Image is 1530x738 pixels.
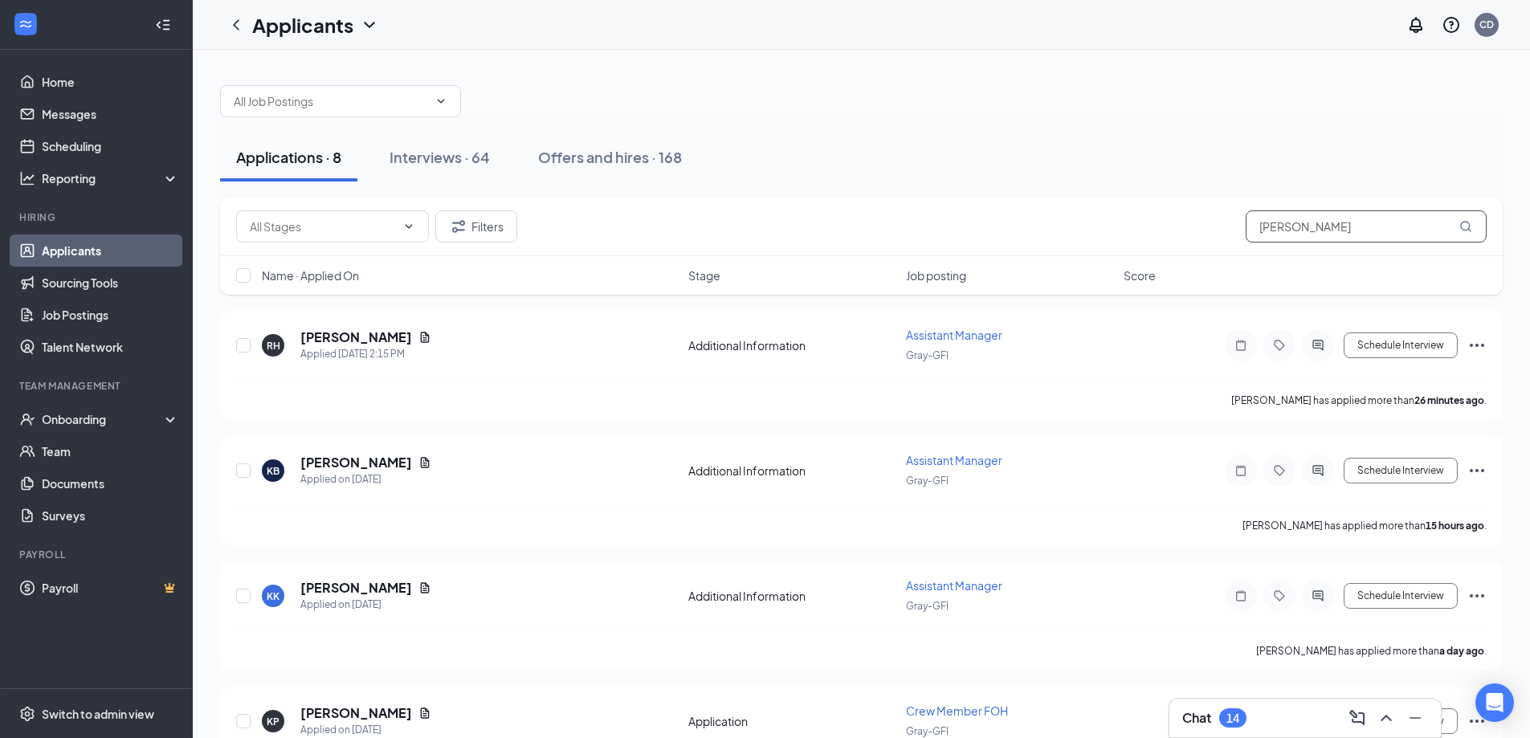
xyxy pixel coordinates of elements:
a: Documents [42,467,179,499]
svg: ChevronLeft [226,15,246,35]
svg: Tag [1270,589,1289,602]
svg: MagnifyingGlass [1459,220,1472,233]
svg: ActiveChat [1308,589,1328,602]
a: Job Postings [42,299,179,331]
h1: Applicants [252,11,353,39]
a: Applicants [42,234,179,267]
svg: Document [418,581,431,594]
button: Schedule Interview [1344,458,1458,483]
button: Schedule Interview [1344,583,1458,609]
p: [PERSON_NAME] has applied more than . [1231,393,1487,407]
div: Additional Information [688,588,896,604]
svg: ActiveChat [1308,339,1328,352]
span: Assistant Manager [906,328,1002,342]
b: 15 hours ago [1426,520,1484,532]
input: Search in applications [1246,210,1487,243]
div: Offers and hires · 168 [538,147,682,167]
div: Interviews · 64 [390,147,490,167]
p: [PERSON_NAME] has applied more than . [1256,644,1487,658]
span: Gray-GFI [906,349,949,361]
a: Sourcing Tools [42,267,179,299]
div: Applied on [DATE] [300,722,431,738]
svg: ChevronDown [360,15,379,35]
div: Hiring [19,210,176,224]
div: KK [267,589,279,603]
h5: [PERSON_NAME] [300,328,412,346]
a: Home [42,66,179,98]
span: Crew Member FOH [906,703,1008,718]
a: PayrollCrown [42,572,179,604]
div: Applied on [DATE] [300,471,431,487]
div: Payroll [19,548,176,561]
svg: QuestionInfo [1442,15,1461,35]
svg: ChevronDown [435,95,447,108]
svg: Ellipses [1467,586,1487,605]
div: Switch to admin view [42,706,154,722]
div: Applied [DATE] 2:15 PM [300,346,431,362]
svg: Analysis [19,170,35,186]
a: Team [42,435,179,467]
span: Score [1124,267,1156,283]
input: All Job Postings [234,92,428,110]
div: Reporting [42,170,180,186]
svg: Note [1231,464,1251,477]
div: KP [267,715,279,728]
span: Gray-GFI [906,725,949,737]
div: CD [1479,18,1494,31]
svg: Document [418,456,431,469]
div: Application [688,713,896,729]
div: Applications · 8 [236,147,341,167]
a: Surveys [42,499,179,532]
span: Assistant Manager [906,578,1002,593]
span: Job posting [906,267,966,283]
h5: [PERSON_NAME] [300,579,412,597]
svg: Filter [449,217,468,236]
div: Additional Information [688,337,896,353]
svg: Document [418,707,431,720]
span: Assistant Manager [906,453,1002,467]
svg: Tag [1270,464,1289,477]
button: Minimize [1402,705,1428,731]
p: [PERSON_NAME] has applied more than . [1242,519,1487,532]
b: a day ago [1439,645,1484,657]
b: 26 minutes ago [1414,394,1484,406]
svg: WorkstreamLogo [18,16,34,32]
svg: Document [418,331,431,344]
div: Onboarding [42,411,165,427]
svg: Collapse [155,17,171,33]
a: Talent Network [42,331,179,363]
svg: Note [1231,589,1251,602]
div: Additional Information [688,463,896,479]
svg: ActiveChat [1308,464,1328,477]
svg: Ellipses [1467,461,1487,480]
span: Gray-GFI [906,475,949,487]
button: Schedule Interview [1344,332,1458,358]
div: KB [267,464,279,478]
button: ChevronUp [1373,705,1399,731]
div: RH [267,339,280,353]
span: Name · Applied On [262,267,359,283]
svg: Note [1231,339,1251,352]
div: 14 [1226,711,1239,725]
h5: [PERSON_NAME] [300,704,412,722]
svg: Notifications [1406,15,1426,35]
svg: ChevronUp [1377,708,1396,728]
svg: ChevronDown [402,220,415,233]
input: All Stages [250,218,396,235]
svg: Ellipses [1467,711,1487,731]
svg: Settings [19,706,35,722]
svg: Tag [1270,339,1289,352]
button: Filter Filters [435,210,517,243]
span: Stage [688,267,720,283]
div: Team Management [19,379,176,393]
svg: ComposeMessage [1348,708,1367,728]
h3: Chat [1182,709,1211,727]
svg: UserCheck [19,411,35,427]
svg: Ellipses [1467,336,1487,355]
span: Gray-GFI [906,600,949,612]
div: Open Intercom Messenger [1475,683,1514,722]
svg: Minimize [1406,708,1425,728]
h5: [PERSON_NAME] [300,454,412,471]
button: ComposeMessage [1344,705,1370,731]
